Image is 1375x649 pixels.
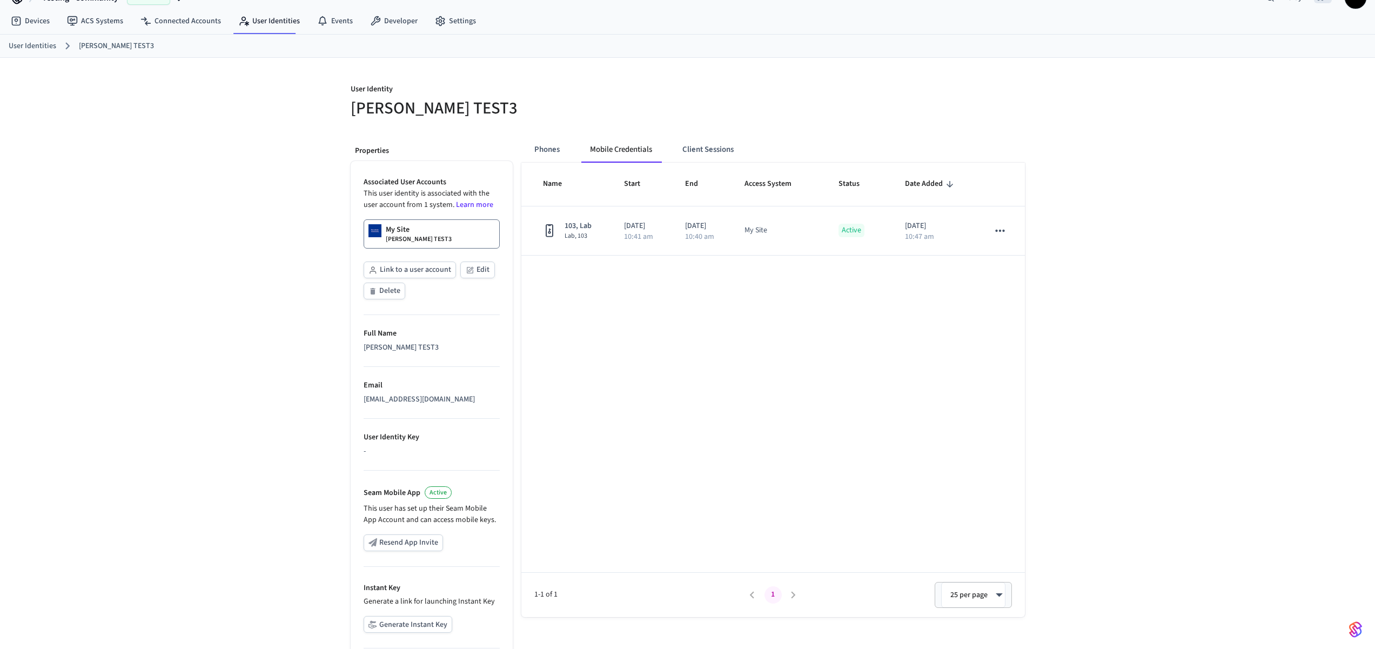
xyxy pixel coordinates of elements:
[624,233,653,240] p: 10:41 am
[460,262,495,278] button: Edit
[386,224,410,235] p: My Site
[839,176,874,192] span: Status
[364,328,500,339] p: Full Name
[674,137,742,163] button: Client Sessions
[2,11,58,31] a: Devices
[534,589,742,600] span: 1-1 of 1
[565,232,592,240] span: Lab, 103
[230,11,308,31] a: User Identities
[685,176,712,192] span: End
[456,199,493,210] a: Learn more
[764,586,782,604] button: page 1
[744,225,767,236] div: My Site
[364,596,500,607] p: Generate a link for launching Instant Key
[368,224,381,237] img: Dormakaba Community Site Logo
[426,11,485,31] a: Settings
[742,586,804,604] nav: pagination navigation
[624,176,654,192] span: Start
[905,176,957,192] span: Date Added
[364,177,500,188] p: Associated User Accounts
[386,235,452,244] p: [PERSON_NAME] TEST3
[905,220,963,232] p: [DATE]
[351,84,681,97] p: User Identity
[839,224,864,237] p: Active
[308,11,361,31] a: Events
[364,432,500,443] p: User Identity Key
[744,176,806,192] span: Access System
[581,137,661,163] button: Mobile Credentials
[430,488,447,497] span: Active
[364,487,420,499] p: Seam Mobile App
[364,446,500,457] div: -
[521,163,1025,256] table: sticky table
[565,220,592,232] span: 103, Lab
[941,582,1005,608] div: 25 per page
[351,97,681,119] h5: [PERSON_NAME] TEST3
[364,262,456,278] button: Link to a user account
[624,220,659,232] p: [DATE]
[364,394,500,405] div: [EMAIL_ADDRESS][DOMAIN_NAME]
[58,11,132,31] a: ACS Systems
[355,145,508,157] p: Properties
[9,41,56,52] a: User Identities
[1349,621,1362,638] img: SeamLogoGradient.69752ec5.svg
[79,41,154,52] a: [PERSON_NAME] TEST3
[361,11,426,31] a: Developer
[685,220,719,232] p: [DATE]
[905,233,934,240] p: 10:47 am
[364,583,500,594] p: Instant Key
[364,380,500,391] p: Email
[685,233,714,240] p: 10:40 am
[364,616,452,633] button: Generate Instant Key
[526,137,568,163] button: Phones
[364,503,500,526] p: This user has set up their Seam Mobile App Account and can access mobile keys.
[364,342,500,353] div: [PERSON_NAME] TEST3
[364,219,500,249] a: My Site[PERSON_NAME] TEST3
[364,283,405,299] button: Delete
[132,11,230,31] a: Connected Accounts
[364,188,500,211] p: This user identity is associated with the user account from 1 system.
[543,176,576,192] span: Name
[364,534,443,551] button: Resend App Invite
